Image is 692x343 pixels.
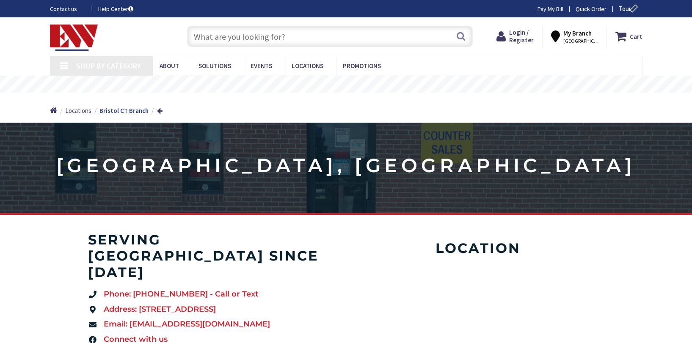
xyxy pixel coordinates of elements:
a: Help Center [98,5,133,13]
span: Email: [EMAIL_ADDRESS][DOMAIN_NAME] [102,319,270,330]
a: Phone: [PHONE_NUMBER] - Call or Text [88,289,338,300]
strong: Cart [630,29,642,44]
span: Phone: [PHONE_NUMBER] - Call or Text [102,289,259,300]
span: Events [251,62,272,70]
div: My Branch [GEOGRAPHIC_DATA], [GEOGRAPHIC_DATA] [551,29,598,44]
span: Locations [292,62,323,70]
span: Shop By Category [76,61,141,71]
a: Contact us [50,5,85,13]
a: Locations [65,106,91,115]
span: Promotions [343,62,381,70]
span: Solutions [199,62,231,70]
span: Locations [65,107,91,115]
span: Address: [STREET_ADDRESS] [102,304,216,315]
span: Login / Register [509,28,534,44]
a: Pay My Bill [538,5,563,13]
span: About [160,62,179,70]
input: What are you looking for? [187,26,473,47]
a: Email: [EMAIL_ADDRESS][DOMAIN_NAME] [88,319,338,330]
h4: Location [363,240,594,256]
a: Address: [STREET_ADDRESS] [88,304,338,315]
strong: My Branch [563,29,592,37]
h4: serving [GEOGRAPHIC_DATA] since [DATE] [88,232,338,280]
a: Cart [615,29,642,44]
span: [GEOGRAPHIC_DATA], [GEOGRAPHIC_DATA] [563,38,599,44]
img: Electrical Wholesalers, Inc. [50,25,98,51]
a: Quick Order [576,5,607,13]
span: Tour [619,5,640,13]
strong: Bristol CT Branch [99,107,149,115]
a: Login / Register [496,29,534,44]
